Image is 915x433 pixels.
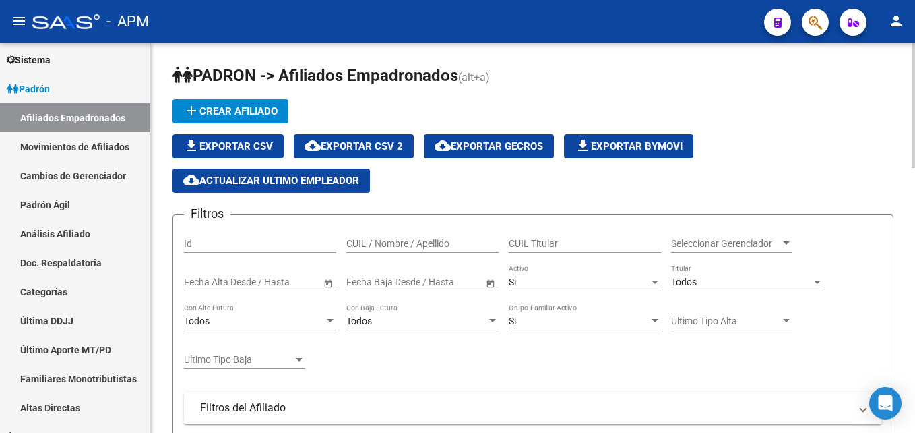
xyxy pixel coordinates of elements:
h3: Filtros [184,204,230,223]
span: Todos [671,277,697,287]
mat-icon: cloud_download [435,138,451,154]
span: Exportar Bymovi [575,140,683,152]
mat-icon: add [183,103,199,119]
div: Open Intercom Messenger [869,387,902,420]
button: Exportar CSV [172,134,284,158]
span: Todos [346,316,372,326]
span: Todos [184,316,210,326]
mat-icon: cloud_download [183,172,199,188]
mat-icon: cloud_download [305,138,321,154]
button: Crear Afiliado [172,99,288,123]
span: Ultimo Tipo Alta [671,316,780,327]
span: Exportar CSV 2 [305,140,403,152]
input: Fecha fin [407,277,473,288]
mat-expansion-panel-header: Filtros del Afiliado [184,392,882,424]
button: Exportar Bymovi [564,134,693,158]
button: Open calendar [483,276,497,290]
input: Fecha inicio [184,277,233,288]
span: Si [509,277,516,287]
input: Fecha fin [245,277,311,288]
mat-panel-title: Filtros del Afiliado [200,401,850,415]
mat-icon: person [888,13,904,29]
span: Crear Afiliado [183,105,278,117]
mat-icon: menu [11,13,27,29]
span: PADRON -> Afiliados Empadronados [172,66,458,85]
span: Exportar CSV [183,140,273,152]
span: Exportar GECROS [435,140,543,152]
span: Sistema [7,53,51,67]
button: Actualizar ultimo Empleador [172,169,370,193]
span: Seleccionar Gerenciador [671,238,780,250]
span: Ultimo Tipo Baja [184,354,293,366]
mat-icon: file_download [183,138,199,154]
mat-icon: file_download [575,138,591,154]
span: Actualizar ultimo Empleador [183,175,359,187]
button: Open calendar [321,276,335,290]
button: Exportar CSV 2 [294,134,414,158]
span: (alt+a) [458,71,490,84]
button: Exportar GECROS [424,134,554,158]
input: Fecha inicio [346,277,396,288]
span: Si [509,316,516,326]
span: Padrón [7,82,50,96]
span: - APM [106,7,149,36]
